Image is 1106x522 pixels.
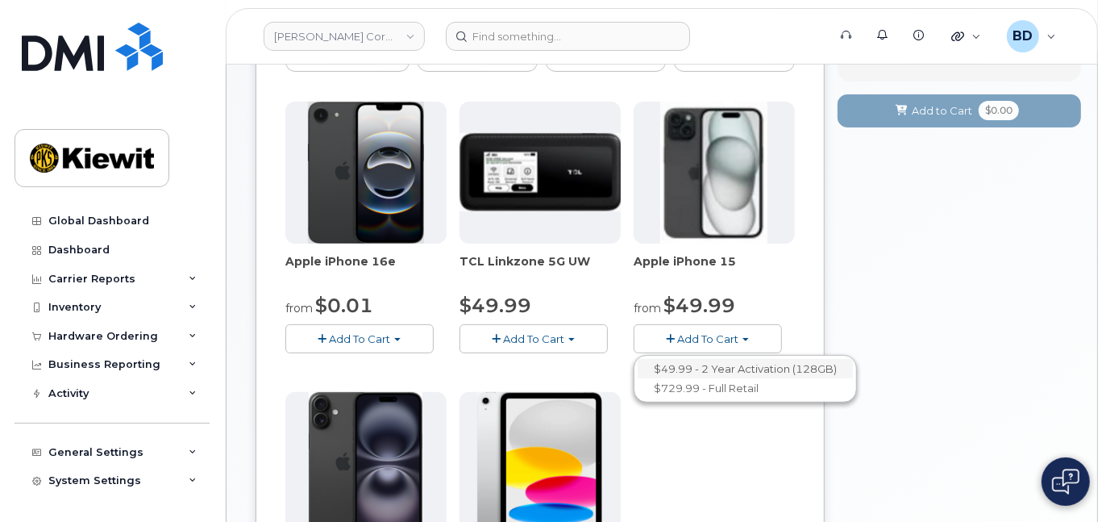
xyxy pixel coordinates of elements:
[940,20,992,52] div: Quicklinks
[285,301,313,315] small: from
[503,332,564,345] span: Add To Cart
[634,324,782,353] button: Add To Cart
[996,20,1067,52] div: Barbara Dye
[677,332,738,345] span: Add To Cart
[663,294,735,317] span: $49.99
[638,378,853,399] a: $729.99 - Full Retail
[285,324,434,353] button: Add To Cart
[838,94,1081,127] button: Add to Cart $0.00
[459,253,621,286] div: TCL Linkzone 5G UW
[912,103,972,119] span: Add to Cart
[459,294,531,317] span: $49.99
[1012,27,1033,46] span: BD
[660,102,767,244] img: iphone15.jpg
[308,102,424,244] img: iphone16e.png
[446,22,690,51] input: Find something...
[264,22,425,51] a: Kiewit Corporation
[638,359,853,379] a: $49.99 - 2 Year Activation (128GB)
[459,324,608,353] button: Add To Cart
[459,133,621,211] img: linkzone5g.png
[979,101,1019,120] span: $0.00
[634,301,661,315] small: from
[285,253,447,286] div: Apple iPhone 16e
[1052,469,1079,495] img: Open chat
[315,294,373,317] span: $0.01
[634,253,795,286] div: Apple iPhone 15
[329,332,390,345] span: Add To Cart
